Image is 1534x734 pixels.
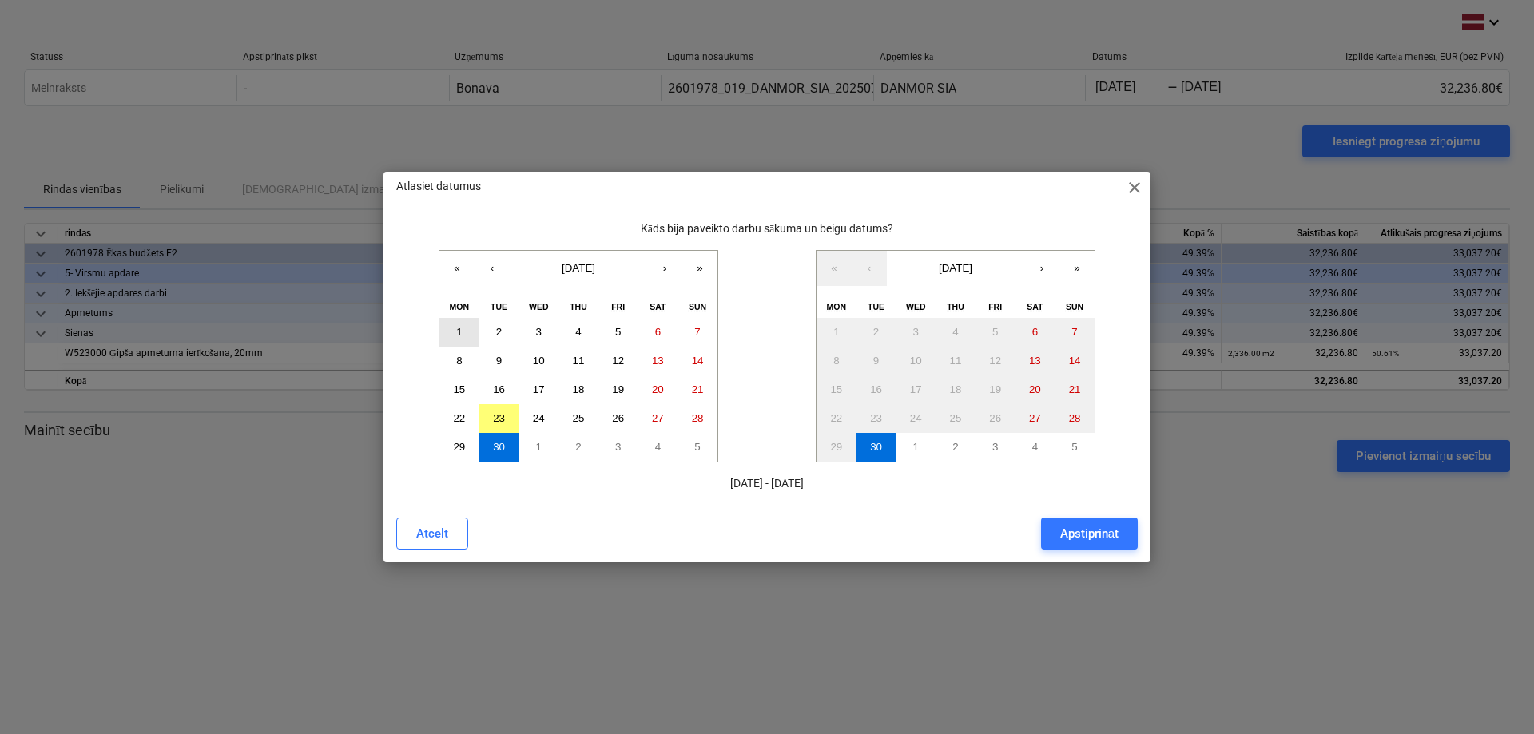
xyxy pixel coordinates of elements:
button: 2 September 2025 [856,318,896,347]
button: 29 September 2025 [817,433,856,462]
abbr: Sunday [1066,302,1083,311]
button: 22 September 2025 [439,404,479,433]
span: close [1125,178,1144,197]
button: 9 September 2025 [479,347,519,375]
abbr: 4 September 2025 [952,326,958,338]
abbr: 4 October 2025 [1032,441,1038,453]
button: 28 September 2025 [1055,404,1095,433]
abbr: 10 September 2025 [910,355,922,367]
button: 15 September 2025 [817,375,856,404]
button: 2 September 2025 [479,318,519,347]
button: 3 September 2025 [896,318,936,347]
button: » [1059,251,1095,286]
button: 10 September 2025 [519,347,558,375]
abbr: 22 September 2025 [453,412,465,424]
abbr: 16 September 2025 [493,383,505,395]
button: Apstiprināt [1041,518,1138,550]
abbr: 23 September 2025 [870,412,882,424]
button: 25 September 2025 [936,404,976,433]
abbr: 25 September 2025 [573,412,585,424]
abbr: 6 September 2025 [655,326,661,338]
button: 3 October 2025 [598,433,638,462]
abbr: Thursday [947,302,964,311]
button: 2 October 2025 [936,433,976,462]
button: ‹ [475,251,510,286]
abbr: 27 September 2025 [652,412,664,424]
p: [DATE] - [DATE] [396,475,1138,492]
abbr: 9 September 2025 [873,355,879,367]
button: 27 September 2025 [638,404,678,433]
button: 26 September 2025 [976,404,1015,433]
button: 20 September 2025 [638,375,678,404]
div: Apstiprināt [1060,523,1119,544]
abbr: 26 September 2025 [989,412,1001,424]
abbr: 20 September 2025 [1029,383,1041,395]
button: 1 October 2025 [896,433,936,462]
button: 19 September 2025 [598,375,638,404]
button: 4 October 2025 [1015,433,1055,462]
abbr: Thursday [570,302,587,311]
abbr: 28 September 2025 [692,412,704,424]
abbr: 3 September 2025 [536,326,542,338]
span: [DATE] [939,262,972,274]
abbr: 1 September 2025 [833,326,839,338]
button: 12 September 2025 [598,347,638,375]
button: 3 October 2025 [976,433,1015,462]
abbr: 1 October 2025 [536,441,542,453]
abbr: 7 September 2025 [1071,326,1077,338]
abbr: 1 October 2025 [913,441,919,453]
button: 11 September 2025 [936,347,976,375]
button: 30 September 2025 [856,433,896,462]
abbr: 16 September 2025 [870,383,882,395]
button: 2 October 2025 [558,433,598,462]
button: 10 September 2025 [896,347,936,375]
button: 16 September 2025 [479,375,519,404]
abbr: 8 September 2025 [456,355,462,367]
abbr: 24 September 2025 [910,412,922,424]
abbr: 19 September 2025 [612,383,624,395]
abbr: 4 September 2025 [575,326,581,338]
abbr: 2 October 2025 [952,441,958,453]
button: 17 September 2025 [519,375,558,404]
abbr: 5 October 2025 [694,441,700,453]
button: 27 September 2025 [1015,404,1055,433]
abbr: 14 September 2025 [1069,355,1081,367]
abbr: 28 September 2025 [1069,412,1081,424]
button: 21 September 2025 [1055,375,1095,404]
abbr: 23 September 2025 [493,412,505,424]
abbr: 11 September 2025 [950,355,962,367]
abbr: 30 September 2025 [870,441,882,453]
abbr: 2 October 2025 [575,441,581,453]
p: Atlasiet datumus [396,178,481,195]
button: Atcelt [396,518,468,550]
button: 1 September 2025 [817,318,856,347]
button: 4 September 2025 [558,318,598,347]
button: 7 September 2025 [1055,318,1095,347]
abbr: 2 September 2025 [496,326,502,338]
abbr: 13 September 2025 [652,355,664,367]
button: 8 September 2025 [439,347,479,375]
abbr: 27 September 2025 [1029,412,1041,424]
abbr: 29 September 2025 [453,441,465,453]
button: 29 September 2025 [439,433,479,462]
button: 3 September 2025 [519,318,558,347]
abbr: Saturday [1027,302,1043,311]
button: 18 September 2025 [558,375,598,404]
button: 1 October 2025 [519,433,558,462]
button: 7 September 2025 [678,318,717,347]
abbr: 30 September 2025 [493,441,505,453]
button: [DATE] [510,251,647,286]
abbr: 24 September 2025 [533,412,545,424]
button: 8 September 2025 [817,347,856,375]
abbr: 3 October 2025 [992,441,998,453]
button: 5 September 2025 [976,318,1015,347]
abbr: 29 September 2025 [830,441,842,453]
abbr: 19 September 2025 [989,383,1001,395]
div: Atcelt [416,523,448,544]
button: « [817,251,852,286]
button: 9 September 2025 [856,347,896,375]
button: 23 September 2025 [856,404,896,433]
abbr: Monday [450,302,470,311]
button: 18 September 2025 [936,375,976,404]
button: 24 September 2025 [519,404,558,433]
